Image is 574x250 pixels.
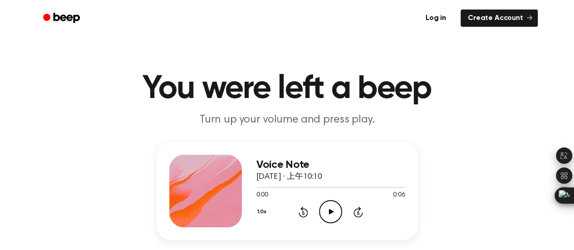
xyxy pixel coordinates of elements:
[256,204,270,220] button: 1.0x
[256,173,322,181] span: [DATE] · 上午10:10
[37,10,88,27] a: Beep
[393,191,405,200] span: 0:06
[256,191,268,200] span: 0:00
[55,73,520,105] h1: You were left a beep
[461,10,538,27] a: Create Account
[113,113,461,127] p: Turn up your volume and press play.
[256,159,405,171] h3: Voice Note
[417,8,455,29] a: Log in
